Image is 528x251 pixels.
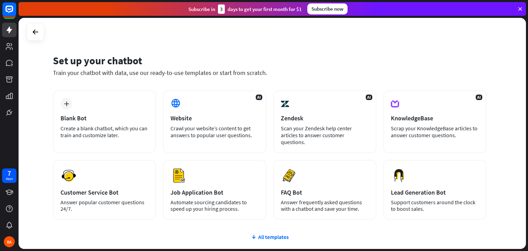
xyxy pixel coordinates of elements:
div: Lead Generation Bot [391,188,479,196]
div: FAQ Bot [281,188,369,196]
div: Subscribe in days to get your first month for $1 [188,4,302,14]
div: Website [170,114,258,122]
a: 7 days [2,168,16,183]
div: Job Application Bot [170,188,258,196]
div: Automate sourcing candidates to speed up your hiring process. [170,199,258,212]
div: Blank Bot [60,114,148,122]
div: Scan your Zendesk help center articles to answer customer questions. [281,125,369,145]
div: Train your chatbot with data, use our ready-to-use templates or start from scratch. [53,69,486,77]
div: Zendesk [281,114,369,122]
div: Answer frequently asked questions with a chatbot and save your time. [281,199,369,212]
div: Answer popular customer questions 24/7. [60,199,148,212]
span: AI [476,95,482,100]
div: Create a blank chatbot, which you can train and customize later. [60,125,148,139]
i: plus [64,101,69,106]
span: AI [256,95,262,100]
div: 7 [8,170,11,176]
div: Scrap your KnowledgeBase articles to answer customer questions. [391,125,479,139]
span: AI [366,95,372,100]
div: BA [4,236,15,247]
div: Crawl your website’s content to get answers to popular user questions. [170,125,258,139]
div: Support customers around the clock to boost sales. [391,199,479,212]
div: Set up your chatbot [53,54,486,67]
div: Subscribe now [307,3,348,14]
div: 3 [218,4,225,14]
div: All templates [53,233,486,240]
div: KnowledgeBase [391,114,479,122]
div: days [6,176,13,181]
div: Customer Service Bot [60,188,148,196]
